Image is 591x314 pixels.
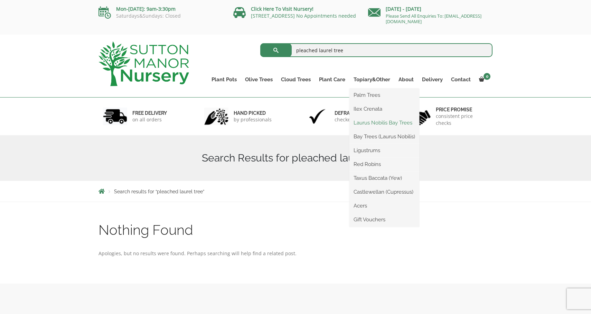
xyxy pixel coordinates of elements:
p: Mon-[DATE]: 9am-3:30pm [98,5,223,13]
a: Click Here To Visit Nursery! [251,6,313,12]
img: 3.jpg [305,108,329,125]
a: Olive Trees [241,75,277,84]
a: Plant Pots [207,75,241,84]
p: Apologies, but no results were found. Perhaps searching will help find a related post. [98,249,492,258]
a: Please Send All Enquiries To: [EMAIL_ADDRESS][DOMAIN_NAME] [386,13,481,25]
a: 0 [475,75,492,84]
img: 2.jpg [204,108,228,125]
p: Saturdays&Sundays: Closed [98,13,223,19]
a: Ilex Crenata [349,104,419,114]
a: Gift Vouchers [349,214,419,225]
p: on all orders [132,116,167,123]
a: Delivery [418,75,447,84]
h1: Nothing Found [98,223,492,237]
h6: Defra approved [335,110,380,116]
a: About [394,75,418,84]
a: Acers [349,201,419,211]
p: by professionals [234,116,272,123]
a: [STREET_ADDRESS] No Appointments needed [251,12,356,19]
a: Taxus Baccata (Yew) [349,173,419,183]
a: Cloud Trees [277,75,315,84]
span: Search results for “pleached laurel tree” [114,189,204,194]
img: 1.jpg [103,108,127,125]
a: Plant Care [315,75,349,84]
a: Red Robins [349,159,419,169]
h6: Price promise [436,107,488,113]
a: Ligustrums [349,145,419,156]
h1: Search Results for pleached laurel tree [98,152,492,164]
img: logo [98,41,189,86]
p: consistent price checks [436,113,488,127]
p: checked & Licensed [335,116,380,123]
h6: hand picked [234,110,272,116]
h6: FREE DELIVERY [132,110,167,116]
a: Palm Trees [349,90,419,100]
nav: Breadcrumbs [98,188,492,194]
input: Search... [260,43,493,57]
a: Topiary&Other [349,75,394,84]
a: Contact [447,75,475,84]
a: Castlewellan (Cupressus) [349,187,419,197]
a: Laurus Nobilis Bay Trees [349,118,419,128]
a: Bay Trees (Laurus Nobilis) [349,131,419,142]
p: [DATE] - [DATE] [368,5,492,13]
span: 0 [484,73,490,80]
